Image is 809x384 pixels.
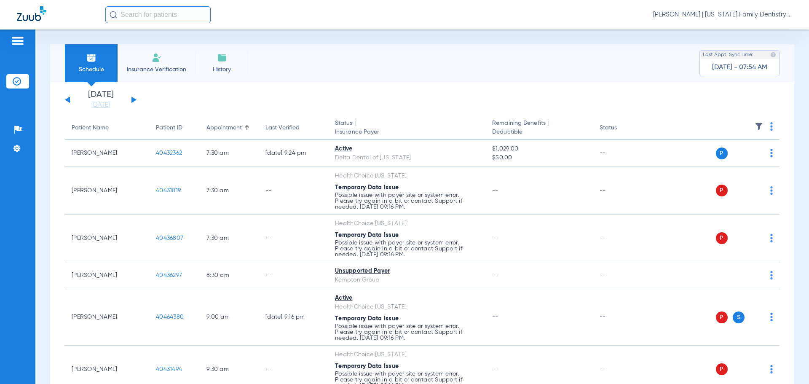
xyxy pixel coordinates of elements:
span: Deductible [492,128,586,137]
div: Kempton Group [335,276,479,285]
div: Last Verified [265,124,300,132]
span: -- [492,314,498,320]
a: [DATE] [75,101,126,109]
span: P [716,148,728,159]
span: 40431494 [156,366,182,372]
td: 9:00 AM [200,289,259,346]
span: Schedule [71,65,111,74]
td: 7:30 AM [200,167,259,215]
div: Last Verified [265,124,321,132]
div: Patient Name [72,124,109,132]
td: -- [259,262,328,289]
span: P [716,363,728,375]
span: $50.00 [492,153,586,162]
p: Possible issue with payer site or system error. Please try again in a bit or contact Support if n... [335,323,479,341]
td: [PERSON_NAME] [65,262,149,289]
div: HealthChoice [US_STATE] [335,350,479,359]
span: P [716,232,728,244]
div: Appointment [206,124,252,132]
input: Search for patients [105,6,211,23]
td: [PERSON_NAME] [65,140,149,167]
div: HealthChoice [US_STATE] [335,172,479,180]
span: History [202,65,242,74]
td: 7:30 AM [200,140,259,167]
td: -- [593,215,650,262]
th: Status [593,116,650,140]
span: Last Appt. Sync Time: [703,51,753,59]
span: 40436297 [156,272,182,278]
td: 7:30 AM [200,215,259,262]
span: P [716,185,728,196]
img: Schedule [86,53,96,63]
span: -- [492,235,498,241]
span: Temporary Data Issue [335,316,399,322]
iframe: Chat Widget [767,344,809,384]
div: HealthChoice [US_STATE] [335,303,479,311]
img: filter.svg [755,122,763,131]
span: -- [492,272,498,278]
span: Insurance Payer [335,128,479,137]
span: Temporary Data Issue [335,363,399,369]
img: Manual Insurance Verification [152,53,162,63]
div: Appointment [206,124,242,132]
div: Patient ID [156,124,193,132]
span: [DATE] - 07:54 AM [712,63,767,72]
img: hamburger-icon [11,36,24,46]
th: Remaining Benefits | [485,116,592,140]
span: Insurance Verification [124,65,189,74]
img: last sync help info [770,52,776,58]
div: Active [335,145,479,153]
img: group-dot-blue.svg [770,122,773,131]
span: 40432362 [156,150,182,156]
span: [PERSON_NAME] | [US_STATE] Family Dentistry [653,11,792,19]
span: 40431819 [156,188,181,193]
td: -- [593,140,650,167]
img: group-dot-blue.svg [770,149,773,157]
div: Active [335,294,479,303]
td: [PERSON_NAME] [65,215,149,262]
div: Unsupported Payer [335,267,479,276]
td: 8:30 AM [200,262,259,289]
div: HealthChoice [US_STATE] [335,219,479,228]
span: 40464380 [156,314,184,320]
img: group-dot-blue.svg [770,313,773,321]
td: -- [593,262,650,289]
span: -- [492,188,498,193]
span: P [716,311,728,323]
span: Temporary Data Issue [335,185,399,191]
li: [DATE] [75,91,126,109]
td: -- [593,167,650,215]
div: Patient ID [156,124,182,132]
span: Temporary Data Issue [335,232,399,238]
p: Possible issue with payer site or system error. Please try again in a bit or contact Support if n... [335,192,479,210]
img: Zuub Logo [17,6,46,21]
img: Search Icon [110,11,117,19]
img: group-dot-blue.svg [770,271,773,279]
td: [PERSON_NAME] [65,289,149,346]
span: 40436807 [156,235,183,241]
img: History [217,53,227,63]
td: -- [593,289,650,346]
div: Delta Dental of [US_STATE] [335,153,479,162]
img: group-dot-blue.svg [770,186,773,195]
span: S [733,311,745,323]
span: -- [492,366,498,372]
p: Possible issue with payer site or system error. Please try again in a bit or contact Support if n... [335,240,479,258]
td: -- [259,167,328,215]
div: Patient Name [72,124,142,132]
td: -- [259,215,328,262]
img: group-dot-blue.svg [770,234,773,242]
th: Status | [328,116,485,140]
span: $1,029.00 [492,145,586,153]
td: [DATE] 9:16 PM [259,289,328,346]
td: [PERSON_NAME] [65,167,149,215]
td: [DATE] 9:24 PM [259,140,328,167]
